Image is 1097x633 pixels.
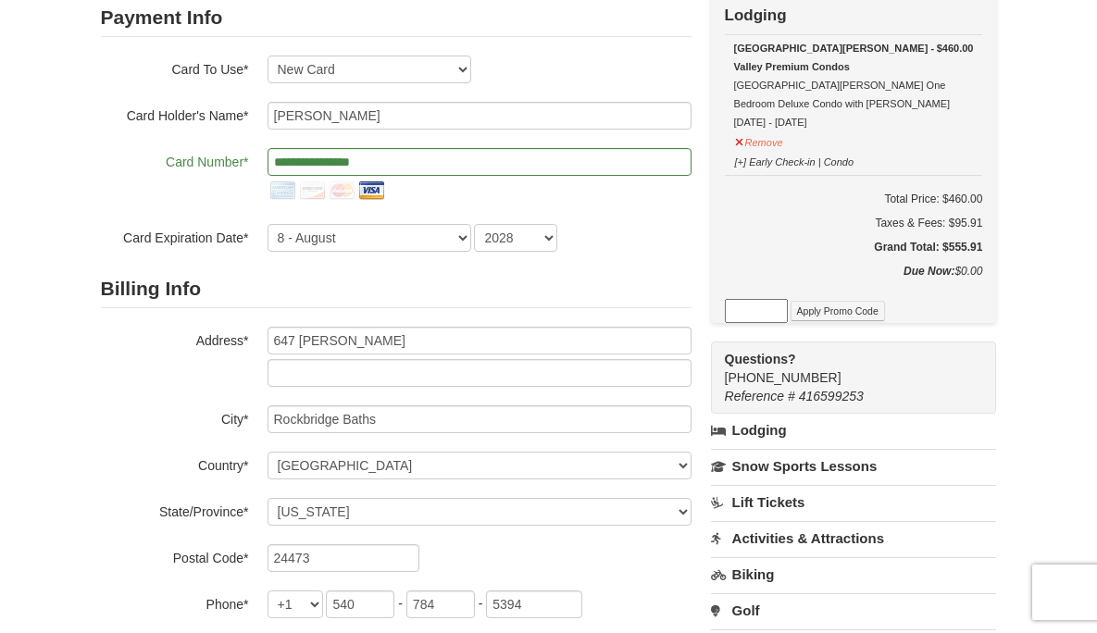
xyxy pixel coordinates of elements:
a: Lift Tickets [711,485,997,519]
span: - [479,596,483,611]
img: mastercard.png [327,176,356,205]
img: amex.png [268,176,297,205]
h2: Billing Info [101,270,692,308]
input: xxx [326,590,394,618]
span: 416599253 [799,389,864,403]
span: - [398,596,403,611]
a: Lodging [711,414,997,447]
button: [+] Early Check-in | Condo [734,148,855,171]
div: $0.00 [725,262,983,299]
button: Remove [734,129,784,152]
input: xxx [406,590,475,618]
input: City [268,405,692,433]
div: [GEOGRAPHIC_DATA][PERSON_NAME] One Bedroom Deluxe Condo with [PERSON_NAME] [DATE] - [DATE] [734,39,974,131]
span: [PHONE_NUMBER] [725,350,964,385]
label: State/Province* [101,498,249,521]
strong: Questions? [725,352,796,366]
label: Card Number* [101,148,249,171]
strong: $460.00 [937,39,974,57]
input: xxxx [486,590,582,618]
strong: Lodging [725,6,787,24]
label: Postal Code* [101,544,249,567]
img: discover.png [297,176,327,205]
input: Postal Code [268,544,419,572]
div: Taxes & Fees: $95.91 [725,214,983,232]
span: Reference # [725,389,795,403]
a: Golf [711,593,997,627]
input: Card Holder Name [268,102,692,130]
a: Biking [711,557,997,591]
label: City* [101,405,249,428]
label: Country* [101,452,249,475]
label: Address* [101,327,249,350]
input: Billing Info [268,327,692,354]
strong: Due Now: [904,265,954,278]
label: Card To Use* [101,56,249,79]
strong: [GEOGRAPHIC_DATA][PERSON_NAME] - Valley Premium Condos [734,43,935,72]
h5: Grand Total: $555.91 [725,238,983,256]
img: visa.png [356,176,386,205]
button: Apply Promo Code [791,301,885,321]
a: Activities & Attractions [711,521,997,555]
h6: Total Price: $460.00 [725,190,983,208]
label: Card Expiration Date* [101,224,249,247]
label: Card Holder's Name* [101,102,249,125]
label: Phone* [101,590,249,614]
a: Snow Sports Lessons [711,449,997,483]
